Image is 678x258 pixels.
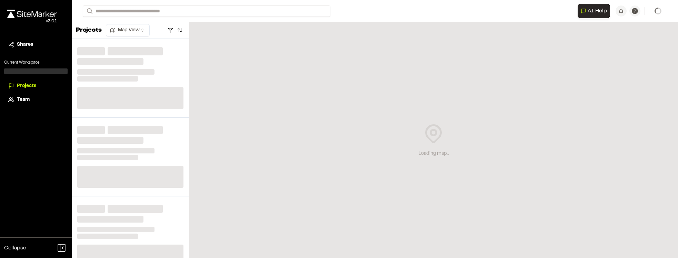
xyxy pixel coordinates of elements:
[17,41,33,49] span: Shares
[7,18,57,24] div: Oh geez...please don't...
[419,150,449,158] div: Loading map...
[4,60,68,66] p: Current Workspace
[17,96,30,104] span: Team
[4,244,26,252] span: Collapse
[76,26,102,35] p: Projects
[8,41,63,49] a: Shares
[578,4,610,18] button: Open AI Assistant
[578,4,613,18] div: Open AI Assistant
[7,10,57,18] img: rebrand.png
[83,6,95,17] button: Search
[17,82,36,90] span: Projects
[588,7,607,15] span: AI Help
[8,96,63,104] a: Team
[8,82,63,90] a: Projects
